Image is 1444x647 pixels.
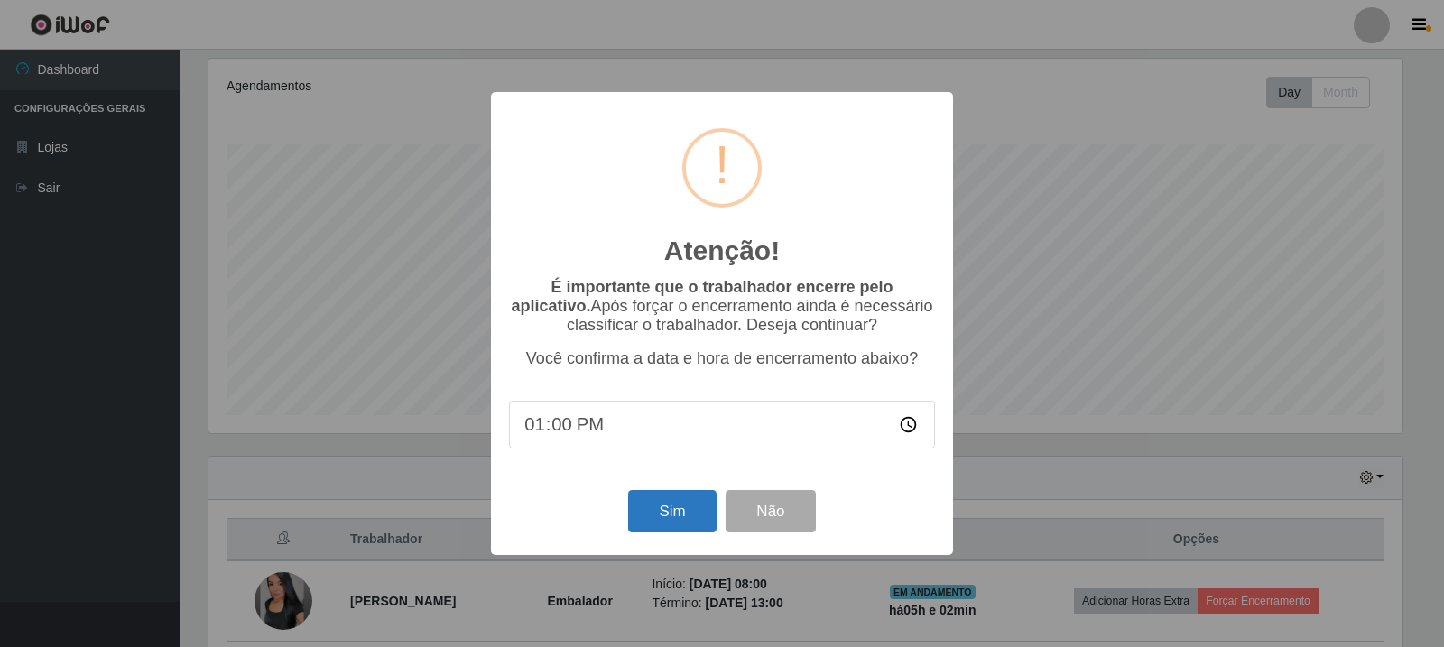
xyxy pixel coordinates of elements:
[726,490,815,532] button: Não
[509,278,935,335] p: Após forçar o encerramento ainda é necessário classificar o trabalhador. Deseja continuar?
[664,235,780,267] h2: Atenção!
[509,349,935,368] p: Você confirma a data e hora de encerramento abaixo?
[511,278,893,315] b: É importante que o trabalhador encerre pelo aplicativo.
[628,490,716,532] button: Sim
